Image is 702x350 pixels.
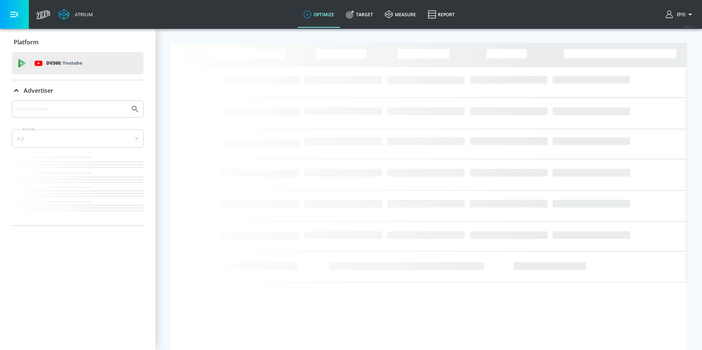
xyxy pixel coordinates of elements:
[340,1,379,28] a: Target
[14,38,38,46] p: Platform
[12,101,144,225] div: Advertiser
[58,9,93,20] a: Atrium
[674,11,686,18] span: login as: yin_jingyi@legoliss.co.jp
[46,59,82,67] p: DV360:
[12,129,144,148] div: A-Z
[666,10,695,19] button: 静怡
[298,1,340,28] a: optimize
[12,52,144,74] div: DV360: Youtube
[12,154,144,225] nav: list of Advertiser
[24,86,53,95] p: Advertiser
[72,11,93,18] div: Atrium
[422,1,461,28] a: Report
[15,104,127,114] input: Search by name
[684,24,695,28] span: v 4.22.2
[21,127,37,132] label: Sort By
[379,1,422,28] a: measure
[63,59,82,67] p: Youtube
[12,32,144,52] div: Platform
[12,80,144,101] div: Advertiser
